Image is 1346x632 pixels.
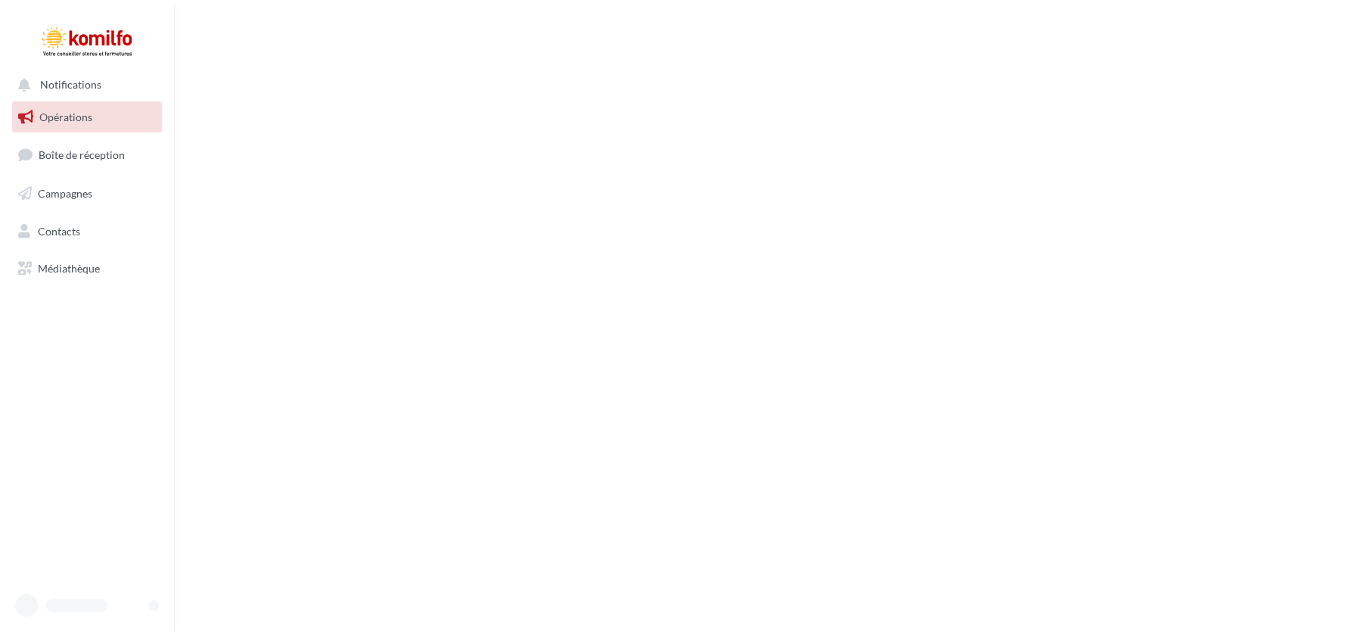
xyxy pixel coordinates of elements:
a: Médiathèque [9,253,165,285]
span: Campagnes [38,187,92,200]
a: Contacts [9,216,165,248]
span: Médiathèque [38,262,100,275]
a: Boîte de réception [9,139,165,171]
span: Notifications [40,79,101,92]
a: Campagnes [9,178,165,210]
a: Opérations [9,101,165,133]
span: Contacts [38,224,80,237]
span: Boîte de réception [39,148,125,161]
span: Opérations [39,111,92,123]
